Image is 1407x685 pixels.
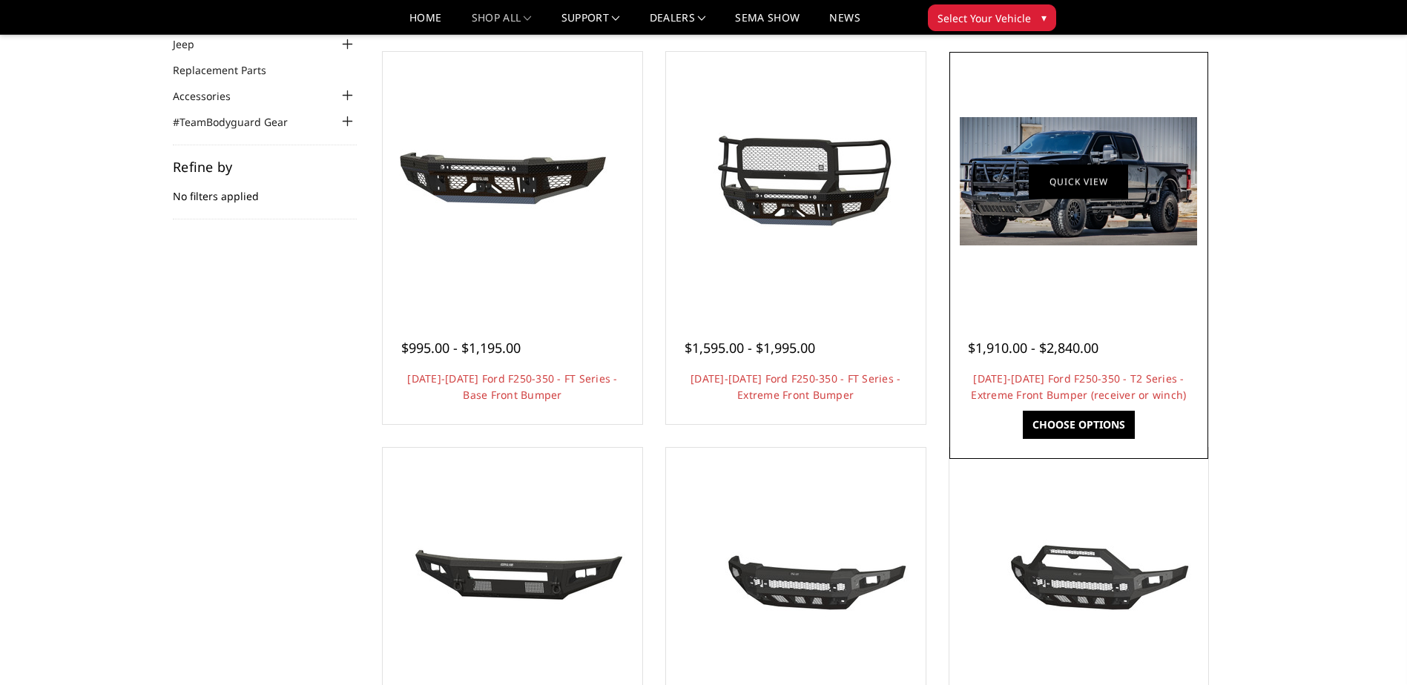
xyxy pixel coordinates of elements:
[735,13,800,34] a: SEMA Show
[953,56,1205,308] a: 2023-2025 Ford F250-350 - T2 Series - Extreme Front Bumper (receiver or winch) 2023-2025 Ford F25...
[928,4,1056,31] button: Select Your Vehicle
[938,10,1031,26] span: Select Your Vehicle
[173,36,213,52] a: Jeep
[829,13,860,34] a: News
[1029,164,1128,199] a: Quick view
[173,160,357,219] div: No filters applied
[1333,614,1407,685] iframe: Chat Widget
[173,88,249,104] a: Accessories
[173,160,357,173] h5: Refine by
[685,339,815,357] span: $1,595.00 - $1,995.00
[409,13,441,34] a: Home
[386,56,639,308] a: 2023-2025 Ford F250-350 - FT Series - Base Front Bumper
[670,56,922,308] a: 2023-2025 Ford F250-350 - FT Series - Extreme Front Bumper 2023-2025 Ford F250-350 - FT Series - ...
[394,523,631,632] img: 2023-2025 Ford F250-350 - A2L Series - Base Front Bumper
[650,13,706,34] a: Dealers
[401,339,521,357] span: $995.00 - $1,195.00
[394,126,631,237] img: 2023-2025 Ford F250-350 - FT Series - Base Front Bumper
[971,371,1186,402] a: [DATE]-[DATE] Ford F250-350 - T2 Series - Extreme Front Bumper (receiver or winch)
[472,13,532,34] a: shop all
[960,117,1197,245] img: 2023-2025 Ford F250-350 - T2 Series - Extreme Front Bumper (receiver or winch)
[173,62,285,78] a: Replacement Parts
[960,522,1197,633] img: 2023-2025 Ford F250-350 - Freedom Series - Sport Front Bumper (non-winch)
[1041,10,1047,25] span: ▾
[968,339,1098,357] span: $1,910.00 - $2,840.00
[561,13,620,34] a: Support
[173,114,306,130] a: #TeamBodyguard Gear
[407,371,617,402] a: [DATE]-[DATE] Ford F250-350 - FT Series - Base Front Bumper
[1023,411,1135,439] a: Choose Options
[691,371,900,402] a: [DATE]-[DATE] Ford F250-350 - FT Series - Extreme Front Bumper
